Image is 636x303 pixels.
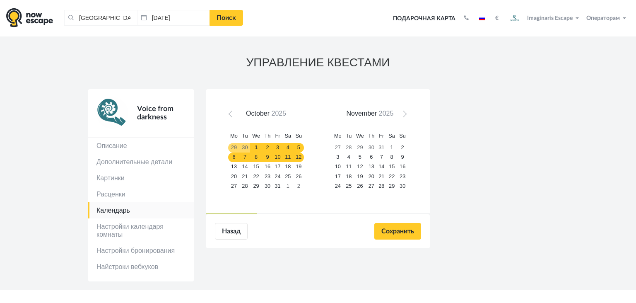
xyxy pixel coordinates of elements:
[334,133,342,139] span: Monday
[386,153,397,162] a: 8
[390,10,458,28] a: Подарочная карта
[215,223,248,240] a: Назад
[379,110,394,117] span: 2025
[282,181,293,191] a: 1
[6,8,53,27] img: logo
[240,153,250,162] a: 7
[505,10,583,27] button: Imaginaris Escape
[354,181,366,191] a: 26
[262,172,272,181] a: 23
[386,143,397,153] a: 1
[227,110,239,122] a: Prev
[527,14,573,21] span: Imaginaris Escape
[332,181,344,191] a: 24
[88,170,194,186] a: Картинки
[240,172,250,181] a: 21
[495,15,499,21] strong: €
[332,172,344,181] a: 17
[88,56,548,69] h3: УПРАВЛЕНИЕ КВЕСТАМИ
[356,133,364,139] span: Wednesday
[379,133,384,139] span: Friday
[250,143,263,153] a: 1
[88,259,194,275] a: Найстроки вебхуков
[230,133,238,139] span: Monday
[386,181,397,191] a: 29
[262,162,272,172] a: 16
[374,223,421,240] input: Сохранить
[376,181,386,191] a: 28
[282,172,293,181] a: 25
[344,143,354,153] a: 28
[88,218,194,242] a: Настройки календаря комнаты
[137,10,210,26] input: Дата
[354,143,366,153] a: 29
[293,153,304,162] a: 12
[240,162,250,172] a: 14
[491,14,503,22] button: €
[586,15,620,21] span: Операторам
[228,153,240,162] a: 6
[282,162,293,172] a: 18
[293,162,304,172] a: 19
[479,16,485,20] img: ru.jpg
[400,112,407,119] span: Next
[397,143,408,153] a: 2
[366,181,376,191] a: 27
[228,143,240,153] a: 29
[332,143,344,153] a: 27
[366,172,376,181] a: 20
[250,181,263,191] a: 29
[332,162,344,172] a: 10
[128,97,185,129] div: Voice from darkness
[210,10,243,26] a: Поиск
[265,133,271,139] span: Thursday
[386,172,397,181] a: 22
[354,153,366,162] a: 5
[282,143,293,153] a: 4
[344,181,354,191] a: 25
[64,10,137,26] input: Город или название квеста
[293,181,304,191] a: 2
[246,110,270,117] span: October
[332,153,344,162] a: 3
[346,133,352,139] span: Tuesday
[228,181,240,191] a: 27
[250,172,263,181] a: 22
[293,172,304,181] a: 26
[88,186,194,202] a: Расценки
[262,143,272,153] a: 2
[399,133,406,139] span: Sunday
[228,162,240,172] a: 13
[252,133,260,139] span: Wednesday
[293,143,304,153] a: 5
[250,162,263,172] a: 15
[354,162,366,172] a: 12
[386,162,397,172] a: 15
[262,153,272,162] a: 9
[273,153,283,162] a: 10
[344,153,354,162] a: 4
[376,143,386,153] a: 31
[273,143,283,153] a: 3
[273,181,283,191] a: 31
[366,162,376,172] a: 13
[366,143,376,153] a: 30
[250,153,263,162] a: 8
[242,133,248,139] span: Tuesday
[354,172,366,181] a: 19
[282,153,293,162] a: 11
[344,162,354,172] a: 11
[240,181,250,191] a: 28
[229,112,236,119] span: Prev
[397,153,408,162] a: 9
[273,172,283,181] a: 24
[397,110,409,122] a: Next
[273,162,283,172] a: 17
[368,133,374,139] span: Thursday
[376,153,386,162] a: 7
[346,110,377,117] span: November
[397,172,408,181] a: 23
[296,133,302,139] span: Sunday
[88,154,194,170] a: Дополнительные детали
[397,162,408,172] a: 16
